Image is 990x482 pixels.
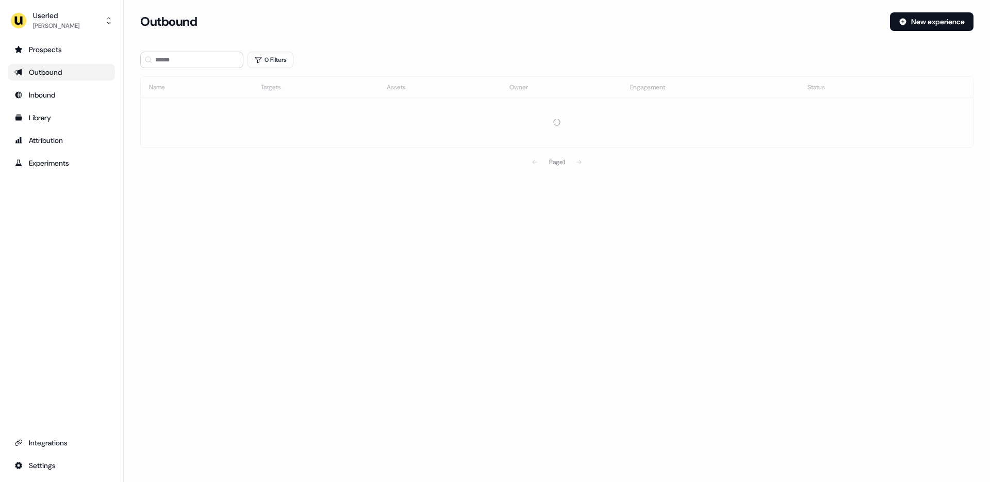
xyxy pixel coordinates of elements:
a: Go to outbound experience [8,64,115,81]
div: [PERSON_NAME] [33,21,79,31]
button: 0 Filters [247,52,293,68]
div: Integrations [14,438,109,448]
div: Outbound [14,67,109,77]
button: Userled[PERSON_NAME] [8,8,115,33]
div: Experiments [14,158,109,168]
a: Go to experiments [8,155,115,171]
h3: Outbound [140,14,197,29]
button: New experience [890,12,973,31]
a: Go to integrations [8,435,115,451]
a: Go to templates [8,109,115,126]
div: Attribution [14,135,109,146]
a: Go to prospects [8,41,115,58]
div: Prospects [14,44,109,55]
a: Go to integrations [8,457,115,474]
div: Library [14,113,109,123]
div: Userled [33,10,79,21]
a: Go to Inbound [8,87,115,103]
div: Inbound [14,90,109,100]
a: Go to attribution [8,132,115,149]
div: Settings [14,460,109,471]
